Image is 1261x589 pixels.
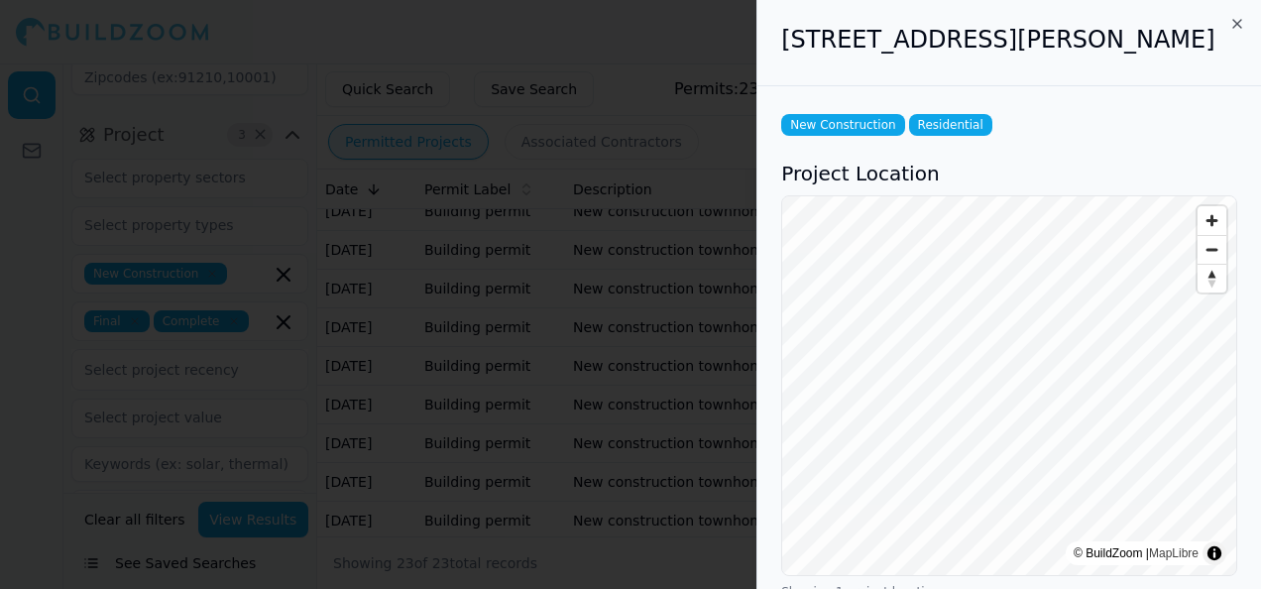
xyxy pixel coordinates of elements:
[909,114,992,136] span: Residential
[1198,235,1226,264] button: Zoom out
[1203,541,1226,565] summary: Toggle attribution
[1074,543,1199,563] div: © BuildZoom |
[1149,546,1199,560] a: MapLibre
[1198,264,1226,293] button: Reset bearing to north
[781,24,1237,56] h2: [STREET_ADDRESS][PERSON_NAME]
[782,196,1237,576] canvas: Map
[1198,206,1226,235] button: Zoom in
[781,114,904,136] span: New Construction
[781,160,1237,187] h3: Project Location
